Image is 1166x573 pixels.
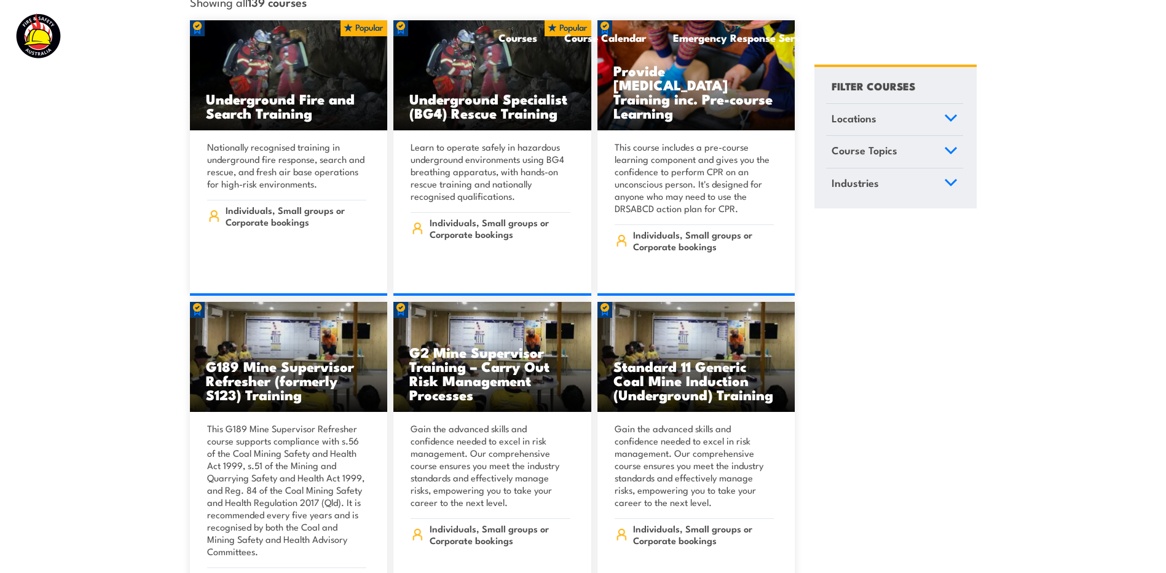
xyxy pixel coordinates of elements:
[409,92,575,120] h3: Underground Specialist (BG4) Rescue Training
[207,141,367,190] p: Nationally recognised training in underground fire response, search and rescue, and fresh air bas...
[226,204,366,227] span: Individuals, Small groups or Corporate bookings
[832,175,879,191] span: Industries
[633,229,774,252] span: Individuals, Small groups or Corporate bookings
[826,104,963,136] a: Locations
[673,22,819,54] a: Emergency Response Services
[832,143,897,159] span: Course Topics
[430,523,570,546] span: Individuals, Small groups or Corporate bookings
[826,168,963,200] a: Industries
[190,302,388,413] img: Standard 11 Generic Coal Mine Induction (Surface) TRAINING (1)
[207,422,367,558] p: This G189 Mine Supervisor Refresher course supports compliance with s.56 of the Coal Mining Safet...
[973,22,1042,54] a: Learner Portal
[615,422,774,508] p: Gain the advanced skills and confidence needed to excel in risk management. Our comprehensive cou...
[409,345,575,401] h3: G2 Mine Supervisor Training – Carry Out Risk Management Processes
[206,359,372,401] h3: G189 Mine Supervisor Refresher (formerly S123) Training
[393,302,591,413] a: G2 Mine Supervisor Training – Carry Out Risk Management Processes
[597,302,795,413] img: Standard 11 Generic Coal Mine Induction (Surface) TRAINING (1)
[613,359,779,401] h3: Standard 11 Generic Coal Mine Induction (Underground) Training
[564,22,646,54] a: Course Calendar
[498,22,537,54] a: Courses
[411,422,570,508] p: Gain the advanced skills and confidence needed to excel in risk management. Our comprehensive cou...
[206,92,372,120] h3: Underground Fire and Search Training
[826,136,963,168] a: Course Topics
[615,141,774,215] p: This course includes a pre-course learning component and gives you the confidence to perform CPR ...
[411,141,570,202] p: Learn to operate safely in hazardous underground environments using BG4 breathing apparatus, with...
[919,22,946,54] a: News
[613,63,779,120] h3: Provide [MEDICAL_DATA] Training inc. Pre-course Learning
[832,110,876,127] span: Locations
[393,302,591,413] img: Standard 11 Generic Coal Mine Induction (Surface) TRAINING (1)
[832,77,915,94] h4: FILTER COURSES
[633,523,774,546] span: Individuals, Small groups or Corporate bookings
[597,302,795,413] a: Standard 11 Generic Coal Mine Induction (Underground) Training
[190,302,388,413] a: G189 Mine Supervisor Refresher (formerly S123) Training
[846,22,892,54] a: About Us
[430,216,570,240] span: Individuals, Small groups or Corporate bookings
[1069,22,1108,54] a: Contact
